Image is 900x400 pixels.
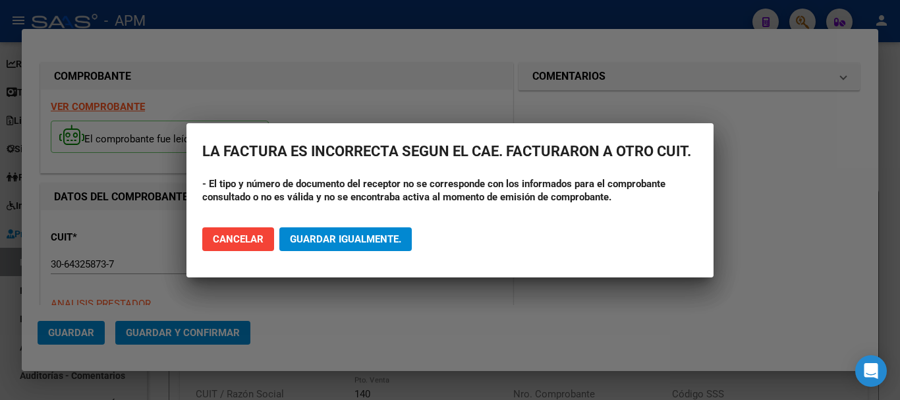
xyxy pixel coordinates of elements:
[290,233,401,245] span: Guardar igualmente.
[213,233,264,245] span: Cancelar
[202,178,665,203] strong: - El tipo y número de documento del receptor no se corresponde con los informados para el comprob...
[279,227,412,251] button: Guardar igualmente.
[202,139,698,164] h2: LA FACTURA ES INCORRECTA SEGUN EL CAE. FACTURARON A OTRO CUIT.
[202,227,274,251] button: Cancelar
[855,355,887,387] div: Open Intercom Messenger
